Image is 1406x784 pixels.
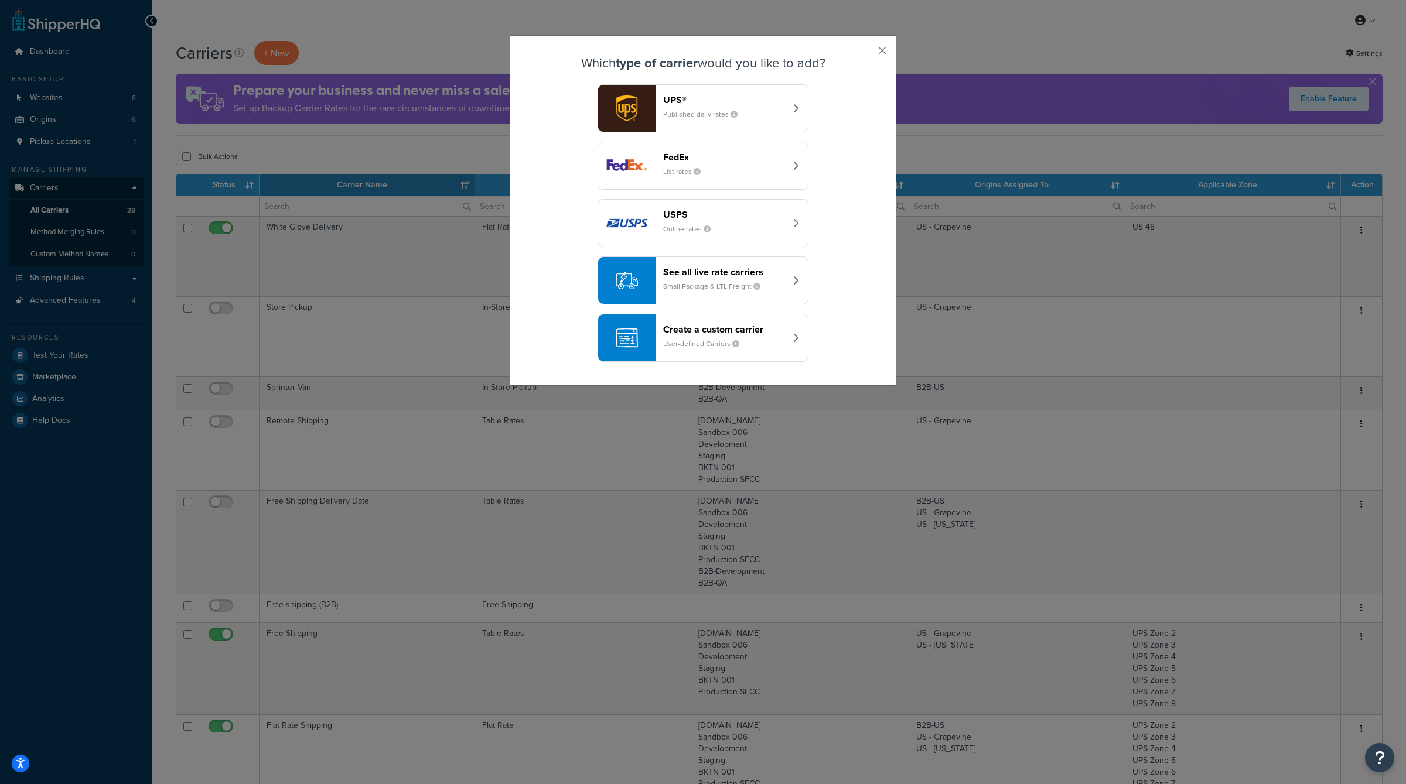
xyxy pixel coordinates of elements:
[598,314,808,362] button: Create a custom carrierUser-defined Carriers
[663,166,710,177] small: List rates
[616,269,638,292] img: icon-carrier-liverate-becf4550.svg
[598,256,808,304] button: See all live rate carriersSmall Package & LTL Freight
[663,224,720,234] small: Online rates
[598,142,808,190] button: fedEx logoFedExList rates
[598,200,656,247] img: usps logo
[1365,743,1394,772] button: Open Resource Center
[540,56,866,70] h3: Which would you like to add?
[598,199,808,247] button: usps logoUSPSOnline rates
[663,338,749,349] small: User-defined Carriers
[598,84,808,132] button: ups logoUPS®Published daily rates
[616,327,638,349] img: icon-carrier-custom-c93b8a24.svg
[598,85,656,132] img: ups logo
[663,266,786,278] header: See all live rate carriers
[663,324,786,335] header: Create a custom carrier
[598,142,656,189] img: fedEx logo
[616,53,698,73] strong: type of carrier
[663,209,786,220] header: USPS
[663,94,786,105] header: UPS®
[663,152,786,163] header: FedEx
[663,109,747,119] small: Published daily rates
[663,281,770,292] small: Small Package & LTL Freight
